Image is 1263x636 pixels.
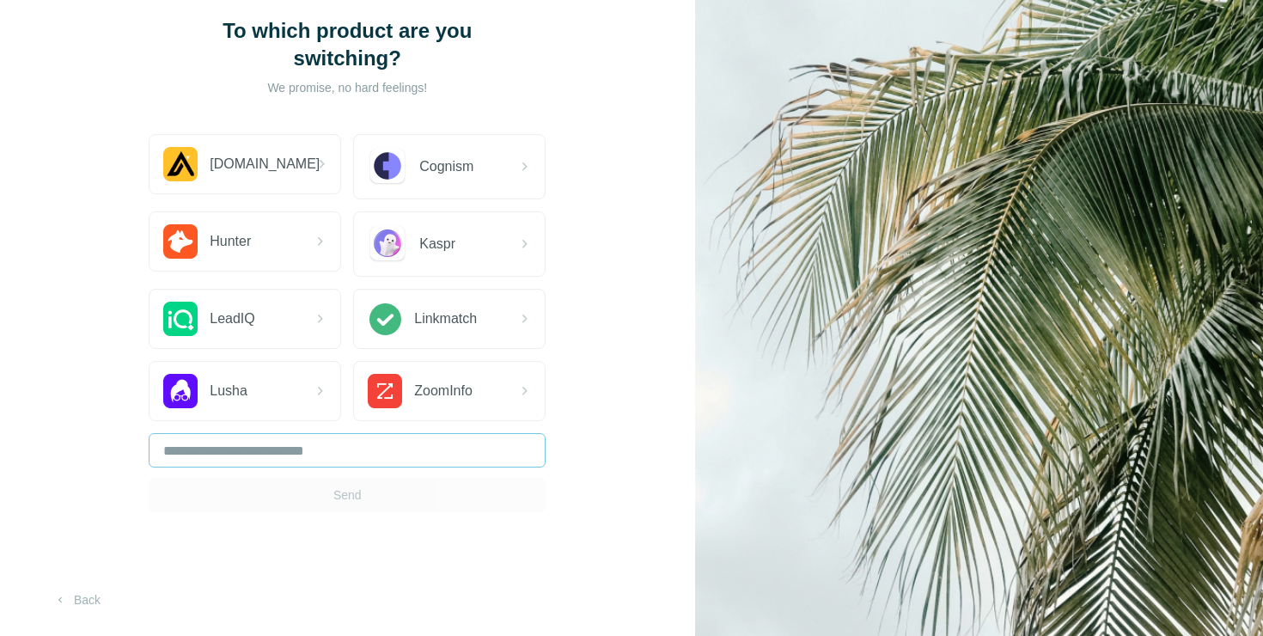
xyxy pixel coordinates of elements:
[210,154,320,174] span: [DOMAIN_NAME]
[41,584,113,615] button: Back
[419,156,473,177] span: Cognism
[414,309,477,329] span: Linkmatch
[163,302,198,336] img: LeadIQ Logo
[368,147,407,187] img: Cognism Logo
[368,302,402,336] img: Linkmatch Logo
[163,147,198,181] img: Apollo.io Logo
[163,374,198,408] img: Lusha Logo
[368,224,407,264] img: Kaspr Logo
[210,309,254,329] span: LeadIQ
[210,381,247,401] span: Lusha
[175,79,519,96] p: We promise, no hard feelings!
[175,17,519,72] h1: To which product are you switching?
[210,231,251,252] span: Hunter
[419,234,455,254] span: Kaspr
[163,224,198,259] img: Hunter.io Logo
[414,381,473,401] span: ZoomInfo
[368,374,402,408] img: ZoomInfo Logo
